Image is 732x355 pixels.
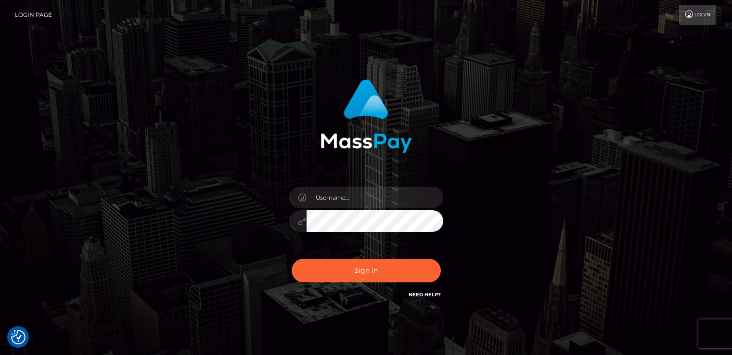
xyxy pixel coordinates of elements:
a: Login Page [15,5,52,25]
img: MassPay Login [321,79,412,153]
button: Consent Preferences [11,330,26,344]
img: Revisit consent button [11,330,26,344]
input: Username... [307,187,443,208]
a: Need Help? [409,292,441,298]
button: Sign in [292,259,441,282]
a: Login [679,5,716,25]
